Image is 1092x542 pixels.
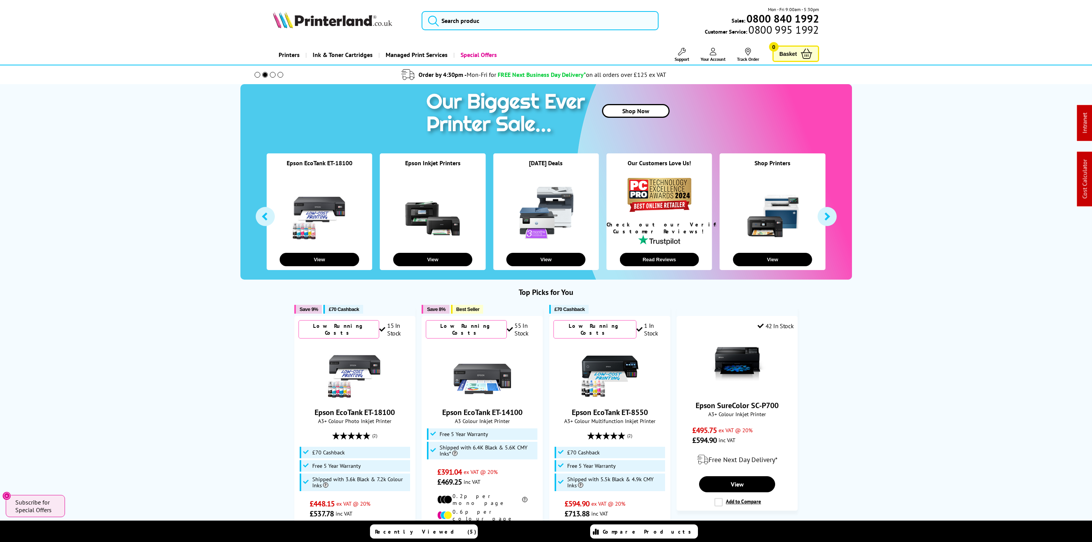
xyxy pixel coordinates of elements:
span: Order by 4:30pm - [419,71,496,78]
img: Epson EcoTank ET-18100 [326,342,383,400]
div: 55 In Stock [507,322,539,337]
button: View [506,253,586,266]
a: Epson EcoTank ET-14100 [454,394,511,401]
a: Epson EcoTank ET-18100 [287,159,352,167]
a: View [699,476,776,492]
span: 0800 995 1992 [747,26,819,33]
button: £70 Cashback [323,305,363,314]
a: Epson EcoTank ET-8550 [581,394,638,401]
button: View [280,253,359,266]
a: Epson EcoTank ET-8550 [572,407,648,417]
span: £70 Cashback [312,449,345,456]
span: (2) [627,428,632,443]
span: Shipped with 3.6k Black & 7.2k Colour Inks [312,476,408,488]
div: [DATE] Deals [493,159,599,176]
span: FREE Next Business Day Delivery* [498,71,586,78]
span: 0 [769,42,779,52]
span: A3+ Colour Inkjet Printer [681,410,793,418]
span: Subscribe for Special Offers [15,498,57,514]
span: A3+ Colour Photo Inkjet Printer [299,417,411,425]
a: Shop Now [602,104,670,118]
span: inc VAT [464,478,480,485]
span: Support [675,56,689,62]
span: inc VAT [591,510,608,517]
a: Epson Inkjet Printers [405,159,461,167]
button: Close [2,492,11,500]
span: Compare Products [603,528,695,535]
span: Mon - Fri 9:00am - 5:30pm [768,6,819,13]
div: Low Running Costs [299,320,380,339]
a: Recently Viewed (5) [370,524,478,539]
span: inc VAT [719,436,735,444]
span: ex VAT @ 20% [464,468,498,475]
img: Epson EcoTank ET-8550 [581,342,638,400]
span: Free 5 Year Warranty [440,431,488,437]
span: ex VAT @ 20% [591,500,625,507]
a: Epson EcoTank ET-18100 [315,407,395,417]
span: (2) [372,428,377,443]
span: Recently Viewed (5) [375,528,477,535]
div: Low Running Costs [426,320,507,339]
span: £495.75 [692,425,717,435]
span: £448.15 [310,499,334,509]
input: Search produc [422,11,658,30]
div: 42 In Stock [758,322,793,330]
span: ex VAT @ 20% [719,426,753,434]
div: Low Running Costs [553,320,636,339]
span: inc VAT [336,510,352,517]
li: 0.2p per mono page [437,493,527,506]
a: Special Offers [453,45,503,65]
a: Printerland Logo [273,11,412,30]
span: Free 5 Year Warranty [312,463,361,469]
span: ex VAT @ 20% [336,500,370,507]
span: Customer Service: [705,26,819,35]
img: Printerland Logo [273,11,392,28]
button: Save 9% [294,305,322,314]
a: Your Account [701,48,725,62]
a: Managed Print Services [378,45,453,65]
a: Epson SureColor SC-P700 [696,400,779,410]
a: 0800 840 1992 [745,15,819,22]
span: Sales: [732,17,745,24]
span: £391.04 [437,467,462,477]
span: £594.90 [692,435,717,445]
span: £70 Cashback [555,306,585,312]
span: £70 Cashback [329,306,359,312]
div: modal_delivery [681,449,793,470]
div: 1 In Stock [636,322,666,337]
span: £469.25 [437,477,462,487]
span: A3 Colour Inkjet Printer [426,417,539,425]
a: Intranet [1081,113,1089,133]
li: 0.6p per colour page [437,508,527,522]
span: Shipped with 5.5k Black & 4.9k CMY Inks [567,476,663,488]
a: Epson SureColor SC-P700 [709,387,766,394]
div: Our Customers Love Us! [607,159,712,176]
button: Best Seller [451,305,484,314]
div: on all orders over £125 ex VAT [586,71,666,78]
span: Shipped with 6.4K Black & 5.6K CMY Inks* [440,444,535,457]
div: Check out our Verified Customer Reviews! [607,221,712,235]
img: Epson EcoTank ET-14100 [454,342,511,400]
a: Ink & Toner Cartridges [305,45,378,65]
a: Epson EcoTank ET-14100 [442,407,522,417]
span: Save 9% [300,306,318,312]
a: Basket 0 [772,46,819,62]
span: £713.88 [565,509,589,519]
span: Basket [779,49,797,59]
button: Read Reviews [620,253,699,266]
img: Epson SureColor SC-P700 [709,335,766,393]
button: View [393,253,472,266]
span: £537.78 [310,509,334,519]
span: Free 5 Year Warranty [567,463,616,469]
span: Your Account [701,56,725,62]
a: Support [675,48,689,62]
span: Mon-Fri for [467,71,496,78]
span: Save 8% [427,306,445,312]
span: Ink & Toner Cartridges [313,45,373,65]
div: 15 In Stock [379,322,411,337]
li: modal_delivery [244,68,824,81]
a: Compare Products [590,524,698,539]
label: Add to Compare [714,498,761,506]
img: printer sale [422,84,593,144]
button: Save 8% [422,305,449,314]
